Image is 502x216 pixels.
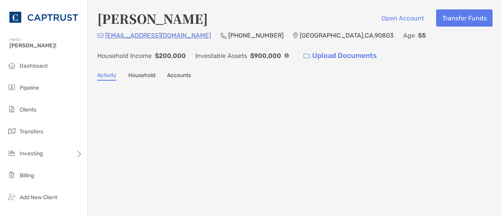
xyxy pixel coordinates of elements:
[7,170,16,180] img: billing icon
[167,72,191,81] a: Accounts
[375,9,430,27] button: Open Account
[7,148,16,158] img: investing icon
[20,128,43,135] span: Transfers
[20,63,47,69] span: Dashboard
[155,51,186,61] p: $200,000
[9,3,78,31] img: CAPTRUST Logo
[20,150,43,157] span: Investing
[7,61,16,70] img: dashboard icon
[9,42,83,49] span: [PERSON_NAME]!
[97,33,104,38] img: Email Icon
[228,31,284,40] p: [PHONE_NUMBER]
[20,194,57,201] span: Add New Client
[128,72,155,81] a: Household
[220,32,227,39] img: Phone Icon
[7,83,16,92] img: pipeline icon
[20,172,34,179] span: Billing
[250,51,281,61] p: $900,000
[418,31,426,40] p: 55
[436,9,493,27] button: Transfer Funds
[300,31,394,40] p: [GEOGRAPHIC_DATA] , CA , 90803
[97,72,116,81] a: Activity
[97,9,208,27] h4: [PERSON_NAME]
[195,51,247,61] p: Investable Assets
[284,53,289,58] img: Info Icon
[304,53,310,59] img: button icon
[7,192,16,202] img: add_new_client icon
[20,85,39,91] span: Pipeline
[298,47,382,64] a: Upload Documents
[403,31,415,40] p: Age
[7,104,16,114] img: clients icon
[105,31,211,40] p: [EMAIL_ADDRESS][DOMAIN_NAME]
[293,32,298,39] img: Location Icon
[97,51,152,61] p: Household Income
[20,106,36,113] span: Clients
[7,126,16,136] img: transfers icon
